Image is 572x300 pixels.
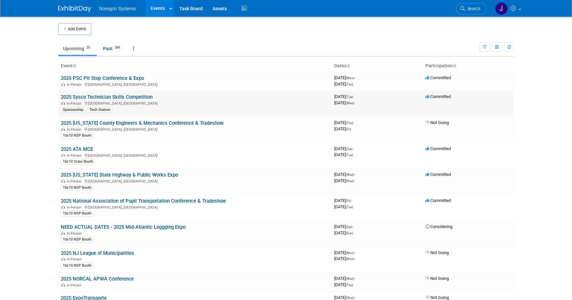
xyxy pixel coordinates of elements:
[67,205,84,210] span: In-Person
[425,75,451,80] span: Committed
[61,237,93,243] div: 10x10 NSP Booth
[355,250,356,255] span: -
[61,263,93,269] div: 10x10 NSP Booth
[346,296,354,300] span: (Wed)
[346,63,350,68] a: Sort by Start Date
[425,94,451,99] span: Committed
[61,185,93,191] div: 10x10 NSP Booth
[425,250,449,255] span: Not Going
[346,225,352,229] span: (Sat)
[495,2,508,15] img: Johana Gil
[85,45,92,50] span: 25
[334,256,354,261] span: [DATE]
[355,276,356,281] span: -
[61,153,65,157] img: In-Person Event
[456,3,486,15] a: Search
[346,179,354,183] span: (Wed)
[61,250,134,256] a: 2025 NJ League of Municipalities
[73,63,76,68] a: Sort by Event Name
[334,100,354,105] span: [DATE]
[346,147,352,151] span: (Sat)
[353,224,354,229] span: -
[58,42,97,55] a: Upcoming25
[61,100,329,106] div: [GEOGRAPHIC_DATA], [GEOGRAPHIC_DATA]
[334,75,356,80] span: [DATE]
[425,198,451,203] span: Committed
[425,172,451,177] span: Committed
[98,42,127,55] a: Past269
[346,83,353,86] span: (Thu)
[355,172,356,177] span: -
[61,172,178,178] a: 2025 [US_STATE] State Highway & Public Works Expo
[346,251,354,255] span: (Mon)
[61,120,224,126] a: 2025 [US_STATE] County Engineers & Mechanics Conference & Tradeshow
[425,295,449,300] span: Not Going
[61,75,144,81] a: 2025 PSC Pit Stop Conference & Expo
[334,120,355,125] span: [DATE]
[61,198,226,204] a: 2025 National Association of Pupil Transportation Conference & Tradeshow
[61,127,65,131] img: In-Person Event
[61,204,329,210] div: [GEOGRAPHIC_DATA], [GEOGRAPHIC_DATA]
[61,107,85,113] div: Sponsorship
[465,6,480,11] span: Search
[332,60,423,72] th: Dates
[99,6,136,11] span: Noregon Systems
[346,277,354,281] span: (Wed)
[354,94,355,99] span: -
[346,101,354,105] span: (Wed)
[346,76,354,80] span: (Mon)
[346,283,353,287] span: (Thu)
[334,198,353,203] span: [DATE]
[61,159,95,165] div: 10x10 Crate Booth
[346,257,354,261] span: (Mon)
[354,120,355,125] span: -
[334,276,356,281] span: [DATE]
[61,211,93,217] div: 10x10 NSP Booth
[58,60,332,72] th: Event
[58,23,91,35] button: Add Event
[61,101,65,105] img: In-Person Event
[67,83,84,87] span: In-Person
[67,127,84,132] span: In-Person
[67,283,84,287] span: In-Person
[425,120,449,125] span: Not Going
[61,231,65,235] img: In-Person Event
[61,178,329,183] div: [GEOGRAPHIC_DATA], [GEOGRAPHIC_DATA]
[353,146,354,151] span: -
[67,179,84,183] span: In-Person
[334,152,353,157] span: [DATE]
[67,231,84,236] span: In-Person
[425,224,452,229] span: Considering
[425,276,449,281] span: Not Going
[61,133,93,139] div: 10x10 NSP Booth
[61,83,65,86] img: In-Person Event
[61,94,153,100] a: 2025 Sysco Technician Skills Competition
[334,94,355,99] span: [DATE]
[334,224,354,229] span: [DATE]
[67,257,84,261] span: In-Person
[346,231,353,235] span: (Sun)
[61,82,329,87] div: [GEOGRAPHIC_DATA], [GEOGRAPHIC_DATA]
[334,82,353,86] span: [DATE]
[113,45,122,50] span: 269
[425,146,451,151] span: Committed
[346,153,353,157] span: (Tue)
[423,60,514,72] th: Participation
[58,6,91,12] img: ExhibitDay
[355,75,356,80] span: -
[61,283,65,286] img: In-Person Event
[61,276,134,282] a: 2025 NORCAL APWA Conference
[334,172,356,177] span: [DATE]
[334,146,354,151] span: [DATE]
[334,282,353,287] span: [DATE]
[334,178,354,183] span: [DATE]
[346,205,353,209] span: (Tue)
[61,152,329,158] div: [GEOGRAPHIC_DATA], [GEOGRAPHIC_DATA]
[346,173,354,177] span: (Wed)
[61,146,93,152] a: 2025 ATA MCE
[61,126,329,132] div: [GEOGRAPHIC_DATA], [GEOGRAPHIC_DATA]
[67,101,84,106] span: In-Person
[334,126,351,131] span: [DATE]
[346,121,353,125] span: (Thu)
[352,198,353,203] span: -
